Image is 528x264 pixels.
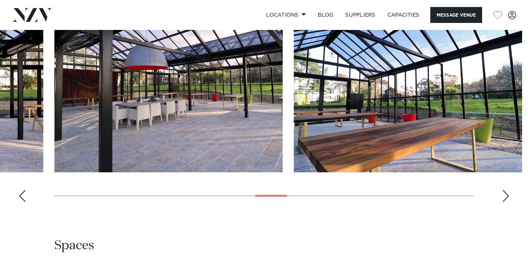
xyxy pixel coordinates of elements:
[12,8,52,21] img: nzv-logo.png
[312,7,339,23] a: BLOG
[294,5,522,172] swiper-slide: 13 / 23
[381,7,426,23] a: Capacities
[430,7,482,23] button: Message Venue
[339,7,381,23] a: SUPPLIERS
[54,237,94,254] h2: Spaces
[260,7,312,23] a: Locations
[54,5,283,172] swiper-slide: 12 / 23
